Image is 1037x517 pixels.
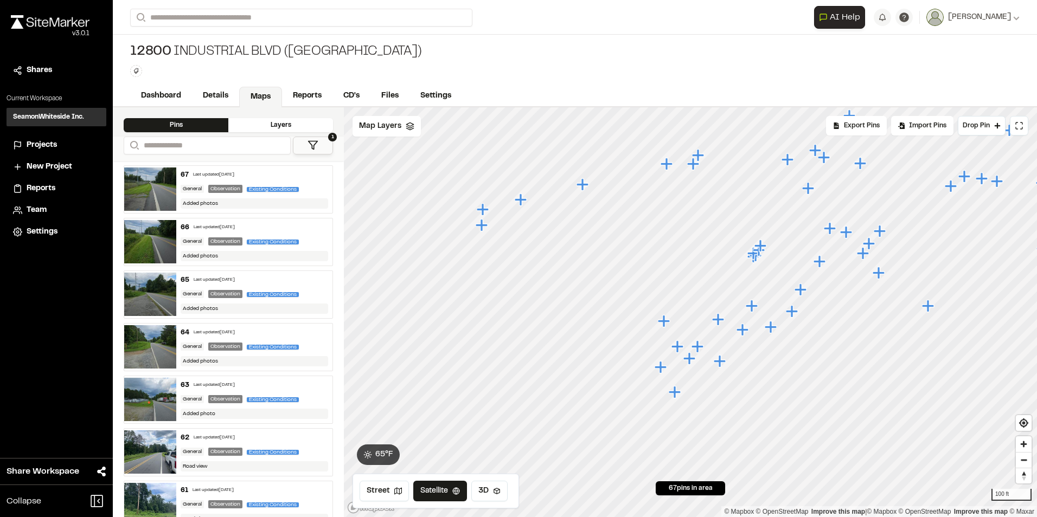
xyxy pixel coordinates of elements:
[814,255,828,269] div: Map marker
[282,86,332,106] a: Reports
[976,172,990,186] div: Map marker
[782,153,796,167] div: Map marker
[818,151,832,165] div: Map marker
[124,118,228,132] div: Pins
[347,501,395,514] a: Mapbox logo
[208,448,242,456] div: Observation
[181,395,204,403] div: General
[814,6,869,29] div: Open AI Assistant
[826,116,887,135] div: No pins available to export
[1009,508,1034,515] a: Maxar
[824,222,838,236] div: Map marker
[1016,452,1032,468] button: Zoom out
[27,161,72,173] span: New Project
[181,461,328,471] div: Road view
[375,449,393,461] span: 65 ° F
[909,121,946,131] span: Import Pins
[181,303,328,314] div: Added photos
[194,224,235,231] div: Last updated [DATE]
[27,139,57,151] span: Projects
[193,172,234,178] div: Last updated [DATE]
[948,11,1011,23] span: [PERSON_NAME]
[359,120,401,132] span: Map Layers
[714,354,728,369] div: Map marker
[181,409,328,419] div: Added photo
[655,360,669,374] div: Map marker
[293,137,333,154] button: 1
[193,487,234,494] div: Last updated [DATE]
[130,65,142,77] button: Edit Tags
[13,112,84,122] h3: SeamonWhiteside Inc.
[13,226,100,238] a: Settings
[840,225,854,240] div: Map marker
[926,9,1020,26] button: [PERSON_NAME]
[683,352,697,366] div: Map marker
[192,86,239,106] a: Details
[11,15,89,29] img: rebrand.png
[194,382,235,389] div: Last updated [DATE]
[247,502,299,507] span: Existing Conditions
[13,183,100,195] a: Reports
[13,64,100,76] a: Shares
[181,223,189,232] div: 66
[1016,436,1032,452] span: Zoom in
[181,486,188,495] div: 61
[843,109,857,123] div: Map marker
[413,481,467,501] button: Satellite
[669,385,683,399] div: Map marker
[130,43,171,61] span: 12800
[13,139,100,151] a: Projects
[765,320,779,334] div: Map marker
[181,342,204,351] div: General
[863,237,877,251] div: Map marker
[124,378,176,421] img: file
[208,185,242,193] div: Observation
[854,157,868,171] div: Map marker
[746,299,760,313] div: Map marker
[181,500,204,508] div: General
[124,220,176,263] img: file
[360,481,409,501] button: Street
[208,395,242,403] div: Observation
[476,218,490,232] div: Map marker
[7,495,41,508] span: Collapse
[124,325,176,369] img: file
[181,290,204,298] div: General
[247,450,299,455] span: Existing Conditions
[344,107,1037,517] canvas: Map
[1016,468,1032,483] button: Reset bearing to north
[477,203,491,217] div: Map marker
[724,506,1034,517] div: |
[671,340,686,354] div: Map marker
[328,133,337,141] span: 1
[692,340,706,354] div: Map marker
[963,121,990,131] span: Drop Pin
[692,148,706,163] div: Map marker
[867,508,897,515] a: Mapbox
[802,182,816,196] div: Map marker
[239,87,282,107] a: Maps
[370,86,409,106] a: Files
[181,185,204,193] div: General
[922,299,936,313] div: Map marker
[130,43,421,61] div: Industrial Blvd ([GEOGRAPHIC_DATA])
[747,250,761,264] div: Map marker
[750,249,764,263] div: Map marker
[471,481,508,501] button: 3D
[712,313,726,327] div: Map marker
[181,328,189,338] div: 64
[124,273,176,316] img: file
[181,198,328,209] div: Added photos
[13,204,100,216] a: Team
[194,435,235,441] div: Last updated [DATE]
[814,6,865,29] button: Open AI Assistant
[130,9,150,27] button: Search
[809,144,823,158] div: Map marker
[228,118,333,132] div: Layers
[181,237,204,245] div: General
[332,86,370,106] a: CD's
[756,508,809,515] a: OpenStreetMap
[991,489,1032,501] div: 100 ft
[7,94,106,104] p: Current Workspace
[786,305,800,319] div: Map marker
